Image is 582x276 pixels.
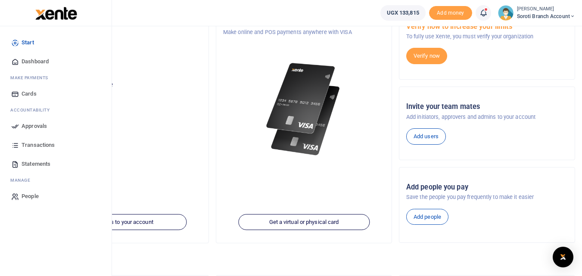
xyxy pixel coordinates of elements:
[223,28,385,37] p: Make online and POS payments anywhere with VISA
[406,209,448,225] a: Add people
[34,9,77,16] a: logo-small logo-large logo-large
[406,48,447,64] a: Verify now
[35,7,77,20] img: logo-large
[7,117,105,136] a: Approvals
[40,62,202,70] p: Soroti Branch Account
[55,214,187,230] a: Add funds to your account
[498,5,575,21] a: profile-user [PERSON_NAME] Soroti Branch Account
[22,38,34,47] span: Start
[17,107,50,113] span: countability
[7,33,105,52] a: Start
[429,9,472,16] a: Add money
[406,32,568,41] p: To fully use Xente, you must verify your organization
[7,136,105,155] a: Transactions
[429,6,472,20] li: Toup your wallet
[517,6,575,13] small: [PERSON_NAME]
[406,102,568,111] h5: Invite your team mates
[40,28,202,37] p: Tugende Limited
[15,74,48,81] span: ake Payments
[498,5,514,21] img: profile-user
[15,177,31,183] span: anage
[22,57,49,66] span: Dashboard
[40,81,202,89] p: Your current account balance
[22,192,39,201] span: People
[40,91,202,100] h5: UGX 133,815
[22,141,55,149] span: Transactions
[22,160,50,168] span: Statements
[7,155,105,174] a: Statements
[406,22,568,31] h5: Verify now to increase your limits
[7,187,105,206] a: People
[238,214,370,230] a: Get a virtual or physical card
[40,49,202,57] h5: Account
[387,9,419,17] span: UGX 133,815
[429,6,472,20] span: Add money
[406,193,568,202] p: Save the people you pay frequently to make it easier
[264,57,345,161] img: xente-_physical_cards.png
[7,71,105,84] li: M
[22,122,47,130] span: Approvals
[406,113,568,121] p: Add initiators, approvers and admins to your account
[33,254,575,264] h4: Make a transaction
[7,84,105,103] a: Cards
[22,90,37,98] span: Cards
[7,103,105,117] li: Ac
[377,5,429,21] li: Wallet ballance
[7,52,105,71] a: Dashboard
[553,247,573,267] div: Open Intercom Messenger
[406,183,568,192] h5: Add people you pay
[517,12,575,20] span: Soroti Branch Account
[380,5,426,21] a: UGX 133,815
[406,128,446,145] a: Add users
[7,174,105,187] li: M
